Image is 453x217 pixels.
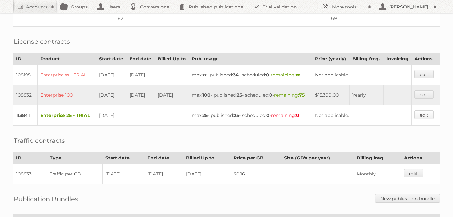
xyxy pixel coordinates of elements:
th: End date [145,152,183,164]
td: [DATE] [155,85,189,105]
th: ID [13,152,47,164]
td: 108832 [13,85,38,105]
h2: More tools [332,4,365,10]
th: Start date [96,53,127,65]
a: edit [404,169,423,177]
a: edit [414,70,434,78]
td: Traffic per GB [47,164,103,184]
td: $15.399,00 [312,85,350,105]
th: Size (GB's per year) [281,152,354,164]
td: [DATE] [145,164,183,184]
th: Pub. usage [189,53,312,65]
h2: Accounts [26,4,48,10]
th: Invoicing [383,53,412,65]
th: Billed Up to [183,152,231,164]
strong: 0 [269,92,272,98]
h2: [PERSON_NAME] [388,4,430,10]
strong: 25 [202,112,208,118]
td: $0,16 [231,164,281,184]
th: Actions [412,53,440,65]
strong: 75 [299,92,305,98]
td: [DATE] [127,85,155,105]
h2: Traffic contracts [14,136,65,145]
td: Enterprise 100 [38,85,96,105]
th: Actions [401,152,440,164]
a: edit [414,110,434,119]
th: Type [47,152,103,164]
td: [DATE] [96,65,127,85]
td: [DATE] [96,85,127,105]
td: 108833 [13,164,47,184]
strong: 0 [266,112,270,118]
td: 108195 [13,65,38,85]
th: Billing freq. [354,152,401,164]
th: Billed Up to [155,53,189,65]
td: 69 [231,10,440,27]
h2: Publication Bundles [14,194,78,204]
td: [DATE] [103,164,145,184]
td: max: - published: - scheduled: - [189,65,312,85]
td: Not applicable. [312,105,412,126]
td: Monthly [354,164,401,184]
strong: 25 [234,112,239,118]
td: [DATE] [127,65,155,85]
td: max: - published: - scheduled: - [189,105,312,126]
td: max: - published: - scheduled: - [189,85,312,105]
strong: ∞ [296,72,300,78]
h2: License contracts [14,37,70,46]
strong: 34 [233,72,239,78]
th: ID [13,53,38,65]
th: Price per GB [231,152,281,164]
th: Product [38,53,96,65]
td: Enterprise 25 - TRIAL [38,105,96,126]
span: remaining: [271,72,300,78]
th: Price (yearly) [312,53,350,65]
th: Start date [103,152,145,164]
td: [DATE] [96,105,127,126]
th: Billing freq. [350,53,384,65]
strong: 100 [202,92,211,98]
th: End date [127,53,155,65]
strong: 0 [296,112,299,118]
td: [DATE] [183,164,231,184]
a: New publication bundle [375,194,440,203]
strong: 25 [237,92,242,98]
td: Enterprise ∞ - TRIAL [38,65,96,85]
span: remaining: [271,112,299,118]
td: Yearly [350,85,384,105]
a: edit [414,90,434,99]
strong: 0 [266,72,269,78]
span: remaining: [274,92,305,98]
td: 82 [13,10,231,27]
strong: ∞ [202,72,207,78]
td: Not applicable. [312,65,412,85]
td: 113841 [13,105,38,126]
